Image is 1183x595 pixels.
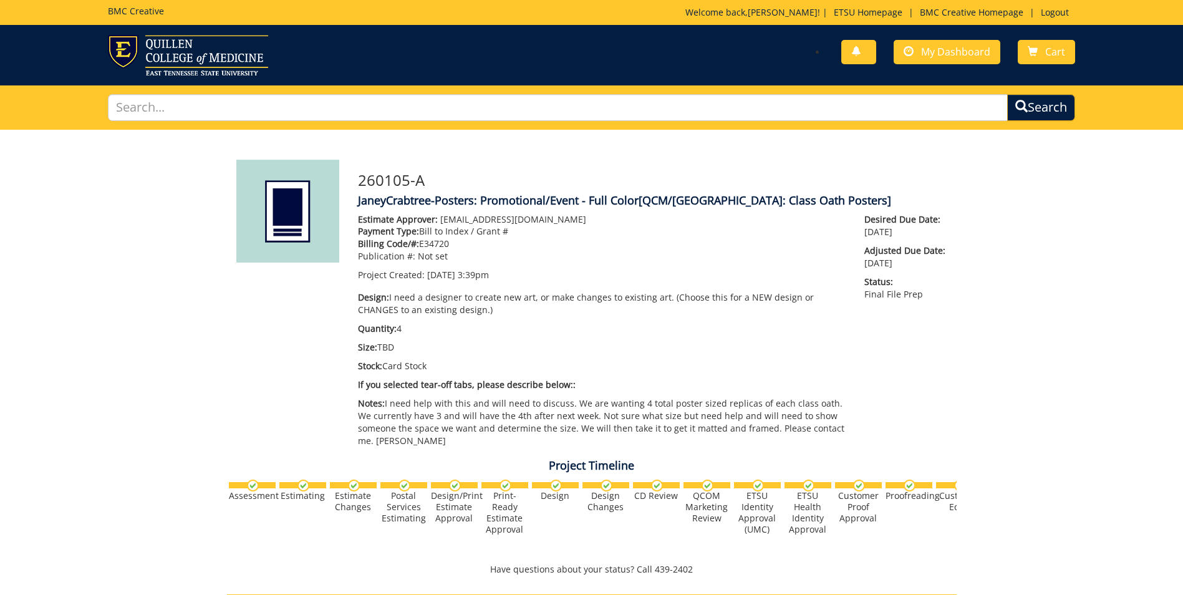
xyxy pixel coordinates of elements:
div: QCOM Marketing Review [683,490,730,524]
span: If you selected tear-off tabs, please describe below:: [358,379,576,390]
p: TBD [358,341,846,354]
a: BMC Creative Homepage [914,6,1030,18]
p: [EMAIL_ADDRESS][DOMAIN_NAME] [358,213,846,226]
p: Have questions about your status? Call 439-2402 [227,563,957,576]
span: Payment Type: [358,225,419,237]
img: checkmark [550,480,562,491]
div: Assessment [229,490,276,501]
a: Logout [1035,6,1075,18]
div: ETSU Identity Approval (UMC) [734,490,781,535]
span: Cart [1045,45,1065,59]
img: ETSU logo [108,35,268,75]
p: Card Stock [358,360,846,372]
p: I need a designer to create new art, or make changes to existing art. (Choose this for a NEW desi... [358,291,846,316]
span: Stock: [358,360,382,372]
img: checkmark [398,480,410,491]
img: checkmark [853,480,865,491]
span: Adjusted Due Date: [864,244,947,257]
span: Design: [358,291,389,303]
img: checkmark [803,480,814,491]
span: Project Created: [358,269,425,281]
p: I need help with this and will need to discuss. We are wanting 4 total poster sized replicas of e... [358,397,846,447]
div: Postal Services Estimating [380,490,427,524]
p: Final File Prep [864,276,947,301]
img: checkmark [348,480,360,491]
span: Quantity: [358,322,397,334]
a: ETSU Homepage [828,6,909,18]
div: Design/Print Estimate Approval [431,490,478,524]
img: checkmark [297,480,309,491]
span: Status: [864,276,947,288]
p: Bill to Index / Grant # [358,225,846,238]
div: Customer Proof Approval [835,490,882,524]
button: Search [1007,94,1075,121]
p: [DATE] [864,244,947,269]
img: checkmark [954,480,966,491]
span: [DATE] 3:39pm [427,269,489,281]
div: Design Changes [582,490,629,513]
span: Billing Code/#: [358,238,419,249]
p: 4 [358,322,846,335]
h4: Project Timeline [227,460,957,472]
div: Proofreading [886,490,932,501]
div: Customer Edits [936,490,983,513]
div: Design [532,490,579,501]
a: My Dashboard [894,40,1000,64]
div: Estimating [279,490,326,501]
span: [QCM/[GEOGRAPHIC_DATA]: Class Oath Posters] [639,193,891,208]
h4: JaneyCrabtree-Posters: Promotional/Event - Full Color [358,195,947,207]
input: Search... [108,94,1008,121]
div: Print-Ready Estimate Approval [481,490,528,535]
div: CD Review [633,490,680,501]
span: Notes: [358,397,385,409]
img: Product featured image [236,160,339,263]
span: Not set [418,250,448,262]
p: Welcome back, ! | | | [685,6,1075,19]
div: Estimate Changes [330,490,377,513]
div: ETSU Health Identity Approval [785,490,831,535]
img: checkmark [601,480,612,491]
img: checkmark [651,480,663,491]
img: checkmark [904,480,915,491]
h5: BMC Creative [108,6,164,16]
h3: 260105-A [358,172,947,188]
img: checkmark [449,480,461,491]
span: Estimate Approver: [358,213,438,225]
a: Cart [1018,40,1075,64]
p: E34720 [358,238,846,250]
span: My Dashboard [921,45,990,59]
span: Size: [358,341,377,353]
img: checkmark [702,480,713,491]
img: checkmark [752,480,764,491]
p: [DATE] [864,213,947,238]
a: [PERSON_NAME] [748,6,818,18]
span: Publication #: [358,250,415,262]
img: checkmark [500,480,511,491]
img: checkmark [247,480,259,491]
span: Desired Due Date: [864,213,947,226]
